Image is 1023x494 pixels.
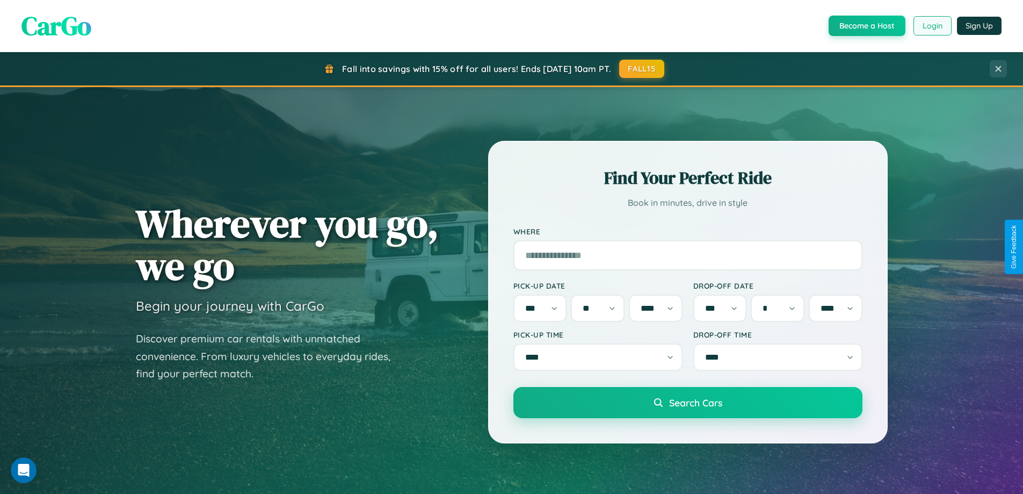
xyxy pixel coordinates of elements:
label: Pick-up Date [513,281,683,290]
h3: Begin your journey with CarGo [136,298,324,314]
span: Search Cars [669,397,722,409]
span: Fall into savings with 15% off for all users! Ends [DATE] 10am PT. [342,63,611,74]
button: Become a Host [829,16,905,36]
label: Drop-off Date [693,281,862,290]
div: Give Feedback [1010,225,1018,269]
button: FALL15 [619,60,664,78]
span: CarGo [21,8,91,44]
h2: Find Your Perfect Ride [513,166,862,190]
p: Discover premium car rentals with unmatched convenience. From luxury vehicles to everyday rides, ... [136,330,404,383]
button: Search Cars [513,387,862,418]
p: Book in minutes, drive in style [513,195,862,211]
button: Login [913,16,952,35]
h1: Wherever you go, we go [136,202,439,287]
label: Pick-up Time [513,330,683,339]
button: Sign Up [957,17,1002,35]
iframe: Intercom live chat [11,457,37,483]
label: Where [513,227,862,236]
label: Drop-off Time [693,330,862,339]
